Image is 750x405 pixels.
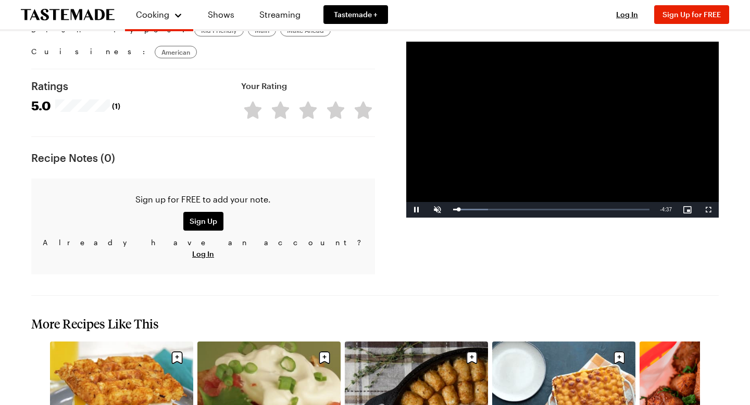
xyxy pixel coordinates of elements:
[334,9,378,20] span: Tastemade +
[31,80,120,92] h4: Ratings
[161,47,190,57] span: American
[662,207,672,212] span: 4:37
[183,212,223,231] button: Sign Up
[427,202,448,218] button: Unmute
[167,348,187,368] button: Save recipe
[406,42,719,218] video-js: Video Player
[453,209,649,210] div: Progress Bar
[315,348,334,368] button: Save recipe
[155,46,197,58] a: American
[609,348,629,368] button: Save recipe
[654,5,729,24] button: Sign Up for FREE
[31,151,375,164] h4: Recipe Notes ( 0 )
[662,10,721,19] span: Sign Up for FREE
[677,202,698,218] button: Picture-in-Picture
[31,46,151,58] span: Cuisines:
[31,98,51,113] span: 5.0
[323,5,388,24] a: Tastemade +
[136,9,169,19] span: Cooking
[698,202,719,218] button: Fullscreen
[406,202,427,218] button: Pause
[606,9,648,20] button: Log In
[462,348,482,368] button: Save recipe
[40,237,367,260] p: Already have an account?
[190,216,217,226] span: Sign Up
[21,9,115,21] a: To Tastemade Home Page
[112,100,120,111] span: (1)
[40,193,367,206] p: Sign up for FREE to add your note.
[55,102,120,110] div: 5/5 stars from 1 reviews
[616,10,638,19] span: Log In
[660,207,661,212] span: -
[31,317,719,331] h2: More Recipes Like This
[135,4,183,25] button: Cooking
[192,249,214,259] button: Log In
[241,80,287,92] h4: Your Rating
